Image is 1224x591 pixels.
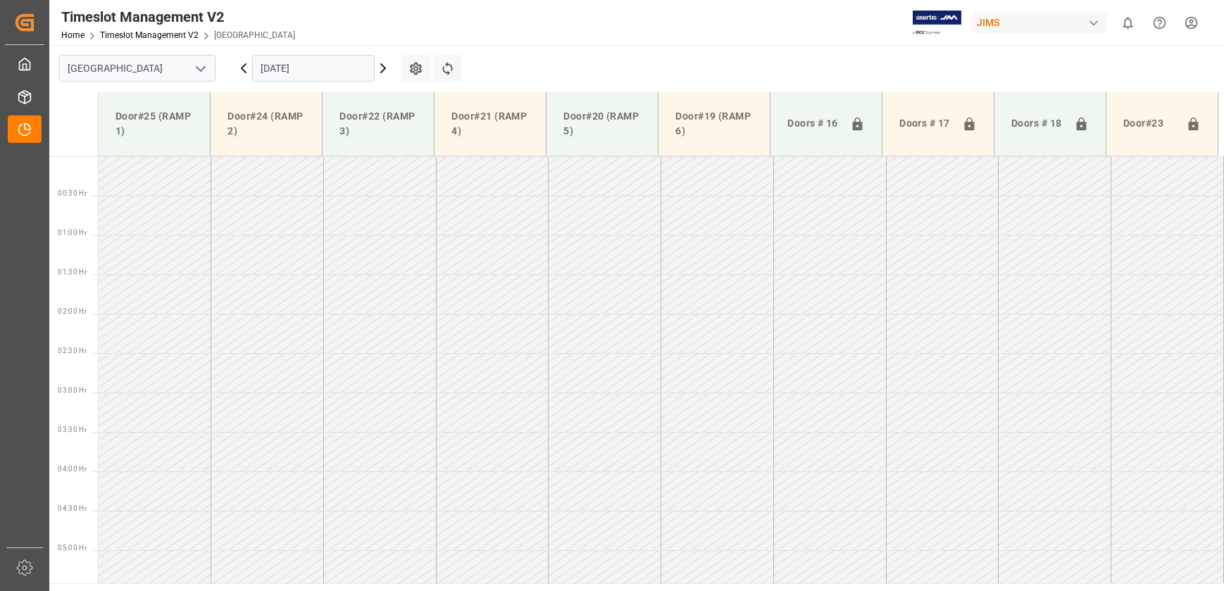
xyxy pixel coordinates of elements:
div: Door#23 [1118,110,1180,137]
div: Door#19 (RAMP 6) [670,103,758,144]
span: 04:30 Hr [58,504,87,512]
button: Help Center [1144,7,1175,39]
img: Exertis%20JAM%20-%20Email%20Logo.jpg_1722504956.jpg [913,11,961,35]
span: 02:30 Hr [58,347,87,355]
span: 05:00 Hr [58,544,87,552]
span: 02:00 Hr [58,307,87,315]
span: 03:00 Hr [58,386,87,394]
span: 03:30 Hr [58,426,87,433]
div: Door#22 (RAMP 3) [334,103,423,144]
div: Timeslot Management V2 [61,6,295,27]
div: Door#24 (RAMP 2) [222,103,311,144]
span: 00:30 Hr [58,189,87,197]
div: Door#25 (RAMP 1) [110,103,199,144]
span: 01:30 Hr [58,268,87,276]
div: Doors # 17 [894,110,956,137]
div: Door#21 (RAMP 4) [446,103,535,144]
button: JIMS [971,9,1112,36]
div: JIMS [971,13,1106,33]
div: Door#20 (RAMP 5) [558,103,647,144]
div: Doors # 18 [1006,110,1068,137]
button: open menu [189,58,211,80]
div: Doors # 16 [782,110,844,137]
button: show 0 new notifications [1112,7,1144,39]
input: DD.MM.YYYY [252,55,375,82]
span: 01:00 Hr [58,229,87,236]
span: 04:00 Hr [58,465,87,473]
a: Home [61,30,85,40]
a: Timeslot Management V2 [100,30,199,40]
input: Type to search/select [59,55,216,82]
